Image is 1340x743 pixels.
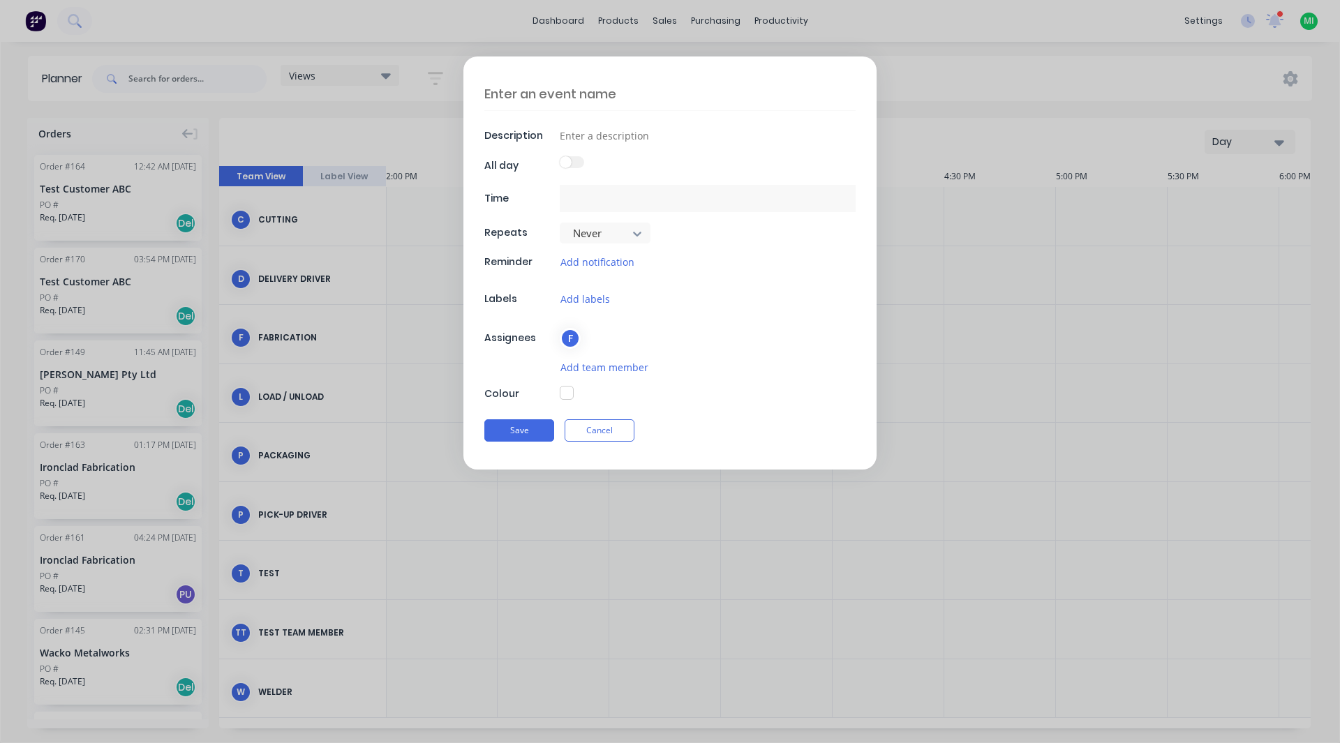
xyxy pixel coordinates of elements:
[560,125,856,146] input: Enter a description
[484,386,556,401] div: Colour
[484,419,554,442] button: Save
[560,291,611,307] button: Add labels
[484,292,556,306] div: Labels
[560,359,649,375] button: Add team member
[560,328,581,349] div: F
[484,225,556,240] div: Repeats
[484,158,556,173] div: All day
[565,419,634,442] button: Cancel
[484,128,556,143] div: Description
[484,331,556,345] div: Assignees
[484,255,556,269] div: Reminder
[484,191,556,206] div: Time
[560,254,635,270] button: Add notification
